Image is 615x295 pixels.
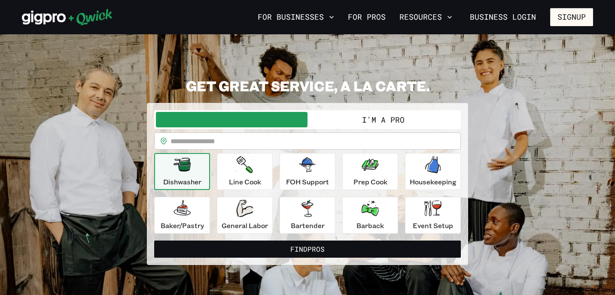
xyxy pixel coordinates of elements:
p: Prep Cook [353,177,387,187]
button: I'm a Pro [307,112,459,127]
p: Housekeeping [410,177,457,187]
button: Prep Cook [342,153,398,190]
button: Housekeeping [405,153,461,190]
button: Barback [342,197,398,234]
button: I'm a Business [156,112,307,127]
button: Line Cook [217,153,273,190]
a: Business Login [463,8,543,26]
button: Dishwasher [154,153,210,190]
p: FOH Support [286,177,329,187]
a: For Pros [344,10,389,24]
button: Bartender [280,197,335,234]
p: Baker/Pastry [161,220,204,231]
button: FOH Support [280,153,335,190]
button: Resources [396,10,456,24]
button: General Labor [217,197,273,234]
button: Baker/Pastry [154,197,210,234]
button: FindPros [154,241,461,258]
button: Event Setup [405,197,461,234]
p: Dishwasher [163,177,201,187]
button: Signup [550,8,593,26]
p: Bartender [291,220,325,231]
button: For Businesses [254,10,338,24]
h2: GET GREAT SERVICE, A LA CARTE. [147,77,468,94]
p: Event Setup [413,220,453,231]
p: General Labor [222,220,268,231]
p: Barback [356,220,384,231]
p: Line Cook [229,177,261,187]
